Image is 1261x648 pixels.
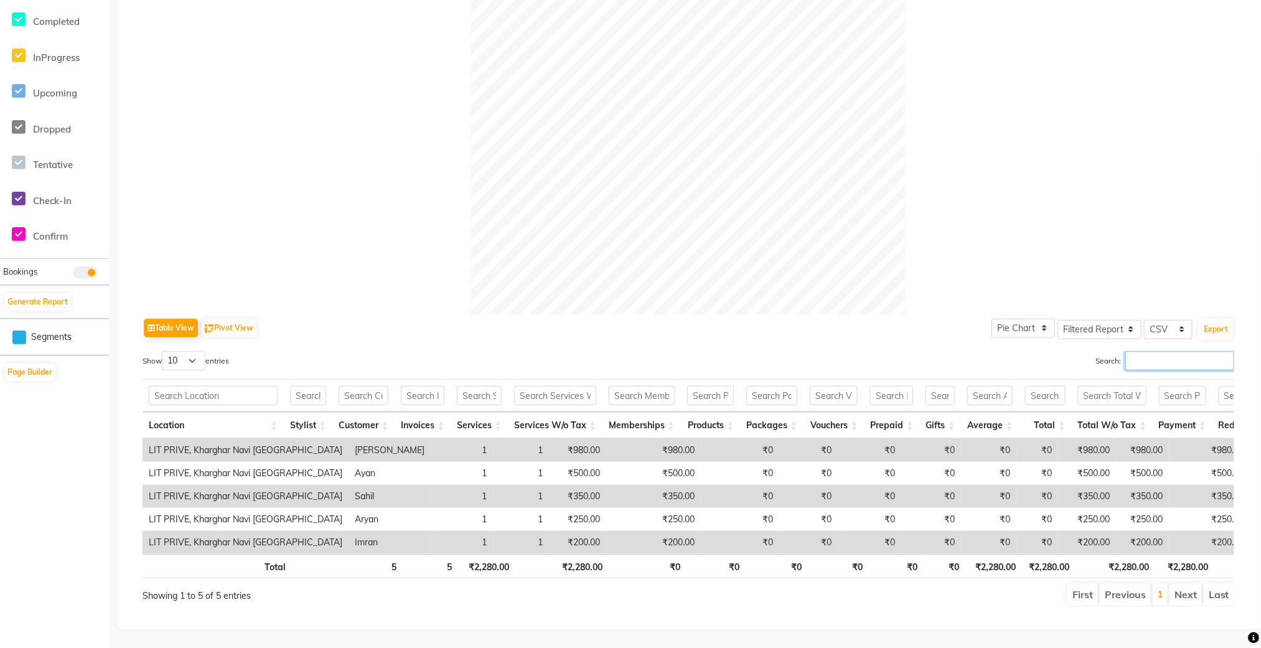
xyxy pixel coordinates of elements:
[1116,531,1169,554] td: ₹200.00
[810,386,858,405] input: Search Vouchers
[1116,462,1169,485] td: ₹500.00
[1058,531,1116,554] td: ₹200.00
[701,531,779,554] td: ₹0
[779,508,838,531] td: ₹0
[31,331,72,344] span: Segments
[493,462,549,485] td: 1
[609,386,675,405] input: Search Memberships
[864,412,919,439] th: Prepaid: activate to sort column ascending
[901,531,961,554] td: ₹0
[687,554,746,578] th: ₹0
[1023,554,1076,578] th: ₹2,280.00
[149,386,278,405] input: Search Location
[687,386,734,405] input: Search Products
[961,531,1016,554] td: ₹0
[144,319,198,337] button: Table View
[143,485,349,508] td: LIT PRIVE, Kharghar Navi [GEOGRAPHIC_DATA]
[901,462,961,485] td: ₹0
[549,508,606,531] td: ₹250.00
[339,386,388,405] input: Search Customer
[493,485,549,508] td: 1
[143,554,292,578] th: Total
[870,386,913,405] input: Search Prepaid
[493,508,549,531] td: 1
[549,439,606,462] td: ₹980.00
[284,412,332,439] th: Stylist: activate to sort column ascending
[779,531,838,554] td: ₹0
[1058,462,1116,485] td: ₹500.00
[143,531,349,554] td: LIT PRIVE, Kharghar Navi [GEOGRAPHIC_DATA]
[924,554,965,578] th: ₹0
[401,386,444,405] input: Search Invoices
[746,554,808,578] th: ₹0
[508,412,602,439] th: Services W/o Tax: activate to sort column ascending
[961,412,1019,439] th: Average: activate to sort column ascending
[1169,439,1250,462] td: ₹980.00
[431,531,493,554] td: 1
[143,582,586,603] div: Showing 1 to 5 of 5 entries
[1116,439,1169,462] td: ₹980.00
[606,439,701,462] td: ₹980.00
[493,531,549,554] td: 1
[431,485,493,508] td: 1
[549,462,606,485] td: ₹500.00
[1199,319,1233,340] button: Export
[3,266,37,276] span: Bookings
[1153,412,1212,439] th: Payment: activate to sort column ascending
[205,324,214,334] img: pivot.png
[609,554,687,578] th: ₹0
[33,52,80,63] span: InProgress
[746,386,797,405] input: Search Packages
[926,386,955,405] input: Search Gifts
[431,462,493,485] td: 1
[332,412,395,439] th: Customer: activate to sort column ascending
[901,508,961,531] td: ₹0
[1058,508,1116,531] td: ₹250.00
[493,439,549,462] td: 1
[701,462,779,485] td: ₹0
[202,319,256,337] button: Pivot View
[901,439,961,462] td: ₹0
[33,87,77,99] span: Upcoming
[4,293,71,311] button: Generate Report
[779,462,838,485] td: ₹0
[1169,462,1250,485] td: ₹500.00
[1019,412,1071,439] th: Total: activate to sort column ascending
[1157,588,1163,600] a: 1
[4,364,55,381] button: Page Builder
[1169,508,1250,531] td: ₹250.00
[869,554,924,578] th: ₹0
[681,412,740,439] th: Products: activate to sort column ascending
[1169,485,1250,508] td: ₹350.00
[1076,554,1155,578] th: ₹2,280.00
[33,16,80,27] span: Completed
[1169,531,1250,554] td: ₹200.00
[340,554,403,578] th: 5
[1058,439,1116,462] td: ₹980.00
[451,412,508,439] th: Services: activate to sort column ascending
[1078,386,1146,405] input: Search Total W/o Tax
[143,439,349,462] td: LIT PRIVE, Kharghar Navi [GEOGRAPHIC_DATA]
[33,123,71,135] span: Dropped
[606,508,701,531] td: ₹250.00
[961,439,1016,462] td: ₹0
[740,412,804,439] th: Packages: activate to sort column ascending
[514,386,596,405] input: Search Services W/o Tax
[457,386,502,405] input: Search Services
[606,485,701,508] td: ₹350.00
[1116,508,1169,531] td: ₹250.00
[809,554,869,578] th: ₹0
[33,195,72,207] span: Check-In
[1016,508,1058,531] td: ₹0
[1016,462,1058,485] td: ₹0
[458,554,515,578] th: ₹2,280.00
[290,386,326,405] input: Search Stylist
[431,508,493,531] td: 1
[431,439,493,462] td: 1
[919,412,961,439] th: Gifts: activate to sort column ascending
[162,351,205,370] select: Showentries
[395,412,451,439] th: Invoices: activate to sort column ascending
[33,230,68,242] span: Confirm
[701,439,779,462] td: ₹0
[515,554,609,578] th: ₹2,280.00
